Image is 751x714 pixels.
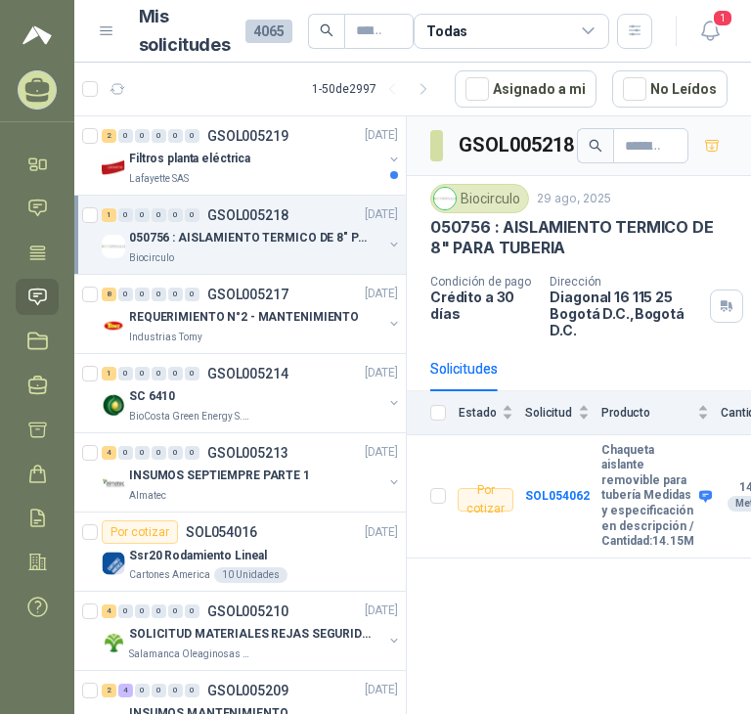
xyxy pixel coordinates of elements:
p: GSOL005217 [207,288,288,301]
p: Filtros planta eléctrica [129,151,250,169]
span: Producto [601,406,693,420]
div: 0 [135,129,150,143]
div: 0 [168,288,183,301]
div: 0 [118,288,133,301]
img: Company Logo [102,472,125,496]
div: 0 [152,208,166,222]
div: 0 [185,288,199,301]
a: SOL054062 [525,489,590,503]
p: 050756 : AISLAMIENTO TERMICO DE 8" PARA TUBERIA [129,230,373,248]
img: Logo peakr [22,23,52,47]
div: 0 [168,684,183,697]
p: Ssr20 Rodamiento Lineal [129,547,267,565]
p: 29 ago, 2025 [537,190,611,208]
p: Condición de pago [430,275,534,289]
div: 2 [102,684,116,697]
p: GSOL005219 [207,129,288,143]
p: INSUMOS SEPTIEMPRE PARTE 1 [129,468,310,486]
img: Company Logo [102,631,125,654]
div: Por cotizar [458,488,513,512]
p: [DATE] [365,365,398,383]
button: Asignado a mi [455,70,596,108]
p: SOLICITUD MATERIALES REJAS SEGURIDAD - OFICINA [129,626,373,645]
h1: Mis solicitudes [139,3,231,60]
p: Industrias Tomy [129,330,202,345]
div: 0 [152,367,166,380]
a: 4 0 0 0 0 0 GSOL005210[DATE] Company LogoSOLICITUD MATERIALES REJAS SEGURIDAD - OFICINASalamanca ... [102,600,402,662]
div: 8 [102,288,116,301]
p: [DATE] [365,523,398,542]
div: 0 [135,367,150,380]
span: search [589,139,602,153]
div: 0 [168,446,183,460]
a: 1 0 0 0 0 0 GSOL005214[DATE] Company LogoSC 6410BioCosta Green Energy S.A.S [102,362,402,424]
img: Company Logo [102,314,125,337]
button: No Leídos [612,70,728,108]
span: search [320,23,333,37]
div: 0 [118,604,133,618]
div: 1 [102,208,116,222]
p: 050756 : AISLAMIENTO TERMICO DE 8" PARA TUBERIA [430,217,728,259]
div: 0 [185,367,199,380]
p: GSOL005218 [207,208,288,222]
div: 0 [168,129,183,143]
th: Producto [601,391,721,435]
div: 4 [102,604,116,618]
p: Lafayette SAS [129,171,189,187]
div: Solicitudes [430,358,498,379]
div: 0 [152,129,166,143]
img: Company Logo [102,156,125,179]
p: Crédito a 30 días [430,289,534,322]
p: [DATE] [365,682,398,700]
div: 0 [135,684,150,697]
div: 4 [118,684,133,697]
button: 1 [692,14,728,49]
p: GSOL005213 [207,446,288,460]
span: Estado [458,406,498,420]
p: Cartones America [129,567,210,583]
p: Almatec [129,488,166,504]
div: Biocirculo [430,184,529,213]
div: 0 [118,367,133,380]
div: 0 [118,129,133,143]
p: BioCosta Green Energy S.A.S [129,409,252,424]
div: 0 [118,208,133,222]
p: Diagonal 16 115 25 Bogotá D.C. , Bogotá D.C. [550,289,702,338]
a: 8 0 0 0 0 0 GSOL005217[DATE] Company LogoREQUERIMIENTO N°2 - MANTENIMIENTOIndustrias Tomy [102,283,402,345]
div: 4 [102,446,116,460]
img: Company Logo [102,552,125,575]
p: Biocirculo [129,250,174,266]
p: GSOL005210 [207,604,288,618]
p: [DATE] [365,602,398,621]
p: [DATE] [365,286,398,304]
span: 4065 [245,20,292,43]
div: 1 [102,367,116,380]
span: Solicitud [525,406,574,420]
img: Company Logo [102,393,125,417]
div: 0 [152,684,166,697]
th: Solicitud [525,391,601,435]
a: 1 0 0 0 0 0 GSOL005218[DATE] Company Logo050756 : AISLAMIENTO TERMICO DE 8" PARA TUBERIABiocirculo [102,203,402,266]
a: 2 0 0 0 0 0 GSOL005219[DATE] Company LogoFiltros planta eléctricaLafayette SAS [102,124,402,187]
p: REQUERIMIENTO N°2 - MANTENIMIENTO [129,309,359,328]
p: GSOL005214 [207,367,288,380]
div: 0 [185,208,199,222]
div: 0 [118,446,133,460]
div: 0 [135,288,150,301]
a: Por cotizarSOL054016[DATE] Company LogoSsr20 Rodamiento LinealCartones America10 Unidades [74,513,406,592]
div: 1 - 50 de 2997 [312,73,439,105]
img: Company Logo [102,235,125,258]
p: SOL054016 [186,525,257,539]
div: 0 [168,604,183,618]
div: 10 Unidades [214,567,287,583]
div: Por cotizar [102,520,178,544]
p: [DATE] [365,206,398,225]
div: 0 [168,367,183,380]
p: Salamanca Oleaginosas SAS [129,647,252,662]
a: 4 0 0 0 0 0 GSOL005213[DATE] Company LogoINSUMOS SEPTIEMPRE PARTE 1Almatec [102,441,402,504]
b: Chaqueta aislante removible para tubería Medidas y especificación en descripción / Cantidad:14.15M [601,443,694,550]
p: Dirección [550,275,702,289]
div: 0 [152,446,166,460]
p: [DATE] [365,444,398,463]
div: 0 [152,288,166,301]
